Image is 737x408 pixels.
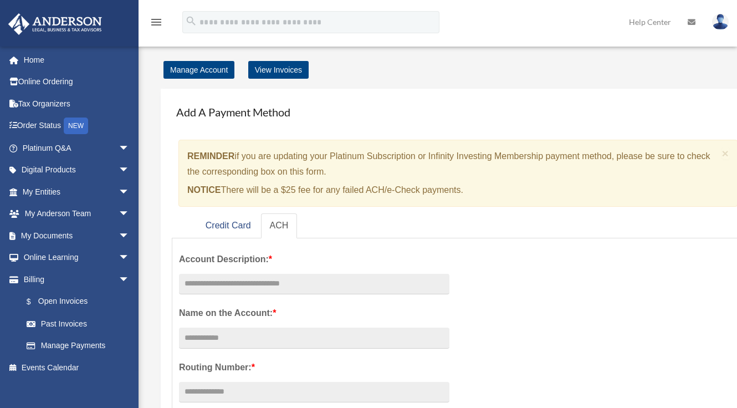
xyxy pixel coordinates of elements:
a: My Documentsarrow_drop_down [8,225,146,247]
img: User Pic [712,14,729,30]
a: My Anderson Teamarrow_drop_down [8,203,146,225]
i: search [185,15,197,27]
span: arrow_drop_down [119,137,141,160]
a: Platinum Q&Aarrow_drop_down [8,137,146,159]
strong: REMINDER [187,151,234,161]
span: arrow_drop_down [119,225,141,247]
label: Routing Number: [179,360,449,375]
a: menu [150,19,163,29]
strong: NOTICE [187,185,221,195]
a: My Entitiesarrow_drop_down [8,181,146,203]
span: $ [33,295,38,309]
span: arrow_drop_down [119,247,141,269]
a: Billingarrow_drop_down [8,268,146,290]
div: NEW [64,118,88,134]
a: Events Calendar [8,356,146,379]
i: menu [150,16,163,29]
label: Account Description: [179,252,449,267]
a: Manage Account [163,61,234,79]
label: Name on the Account: [179,305,449,321]
a: Digital Productsarrow_drop_down [8,159,146,181]
img: Anderson Advisors Platinum Portal [5,13,105,35]
a: Past Invoices [16,313,146,335]
a: Home [8,49,146,71]
button: Close [722,147,729,159]
a: Online Ordering [8,71,146,93]
a: Order StatusNEW [8,115,146,137]
span: arrow_drop_down [119,268,141,291]
a: ACH [261,213,298,238]
span: arrow_drop_down [119,203,141,226]
span: arrow_drop_down [119,181,141,203]
p: There will be a $25 fee for any failed ACH/e-Check payments. [187,182,718,198]
span: × [722,147,729,160]
a: $Open Invoices [16,290,146,313]
a: Credit Card [197,213,260,238]
a: Online Learningarrow_drop_down [8,247,146,269]
a: Manage Payments [16,335,141,357]
span: arrow_drop_down [119,159,141,182]
a: Tax Organizers [8,93,146,115]
a: View Invoices [248,61,309,79]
